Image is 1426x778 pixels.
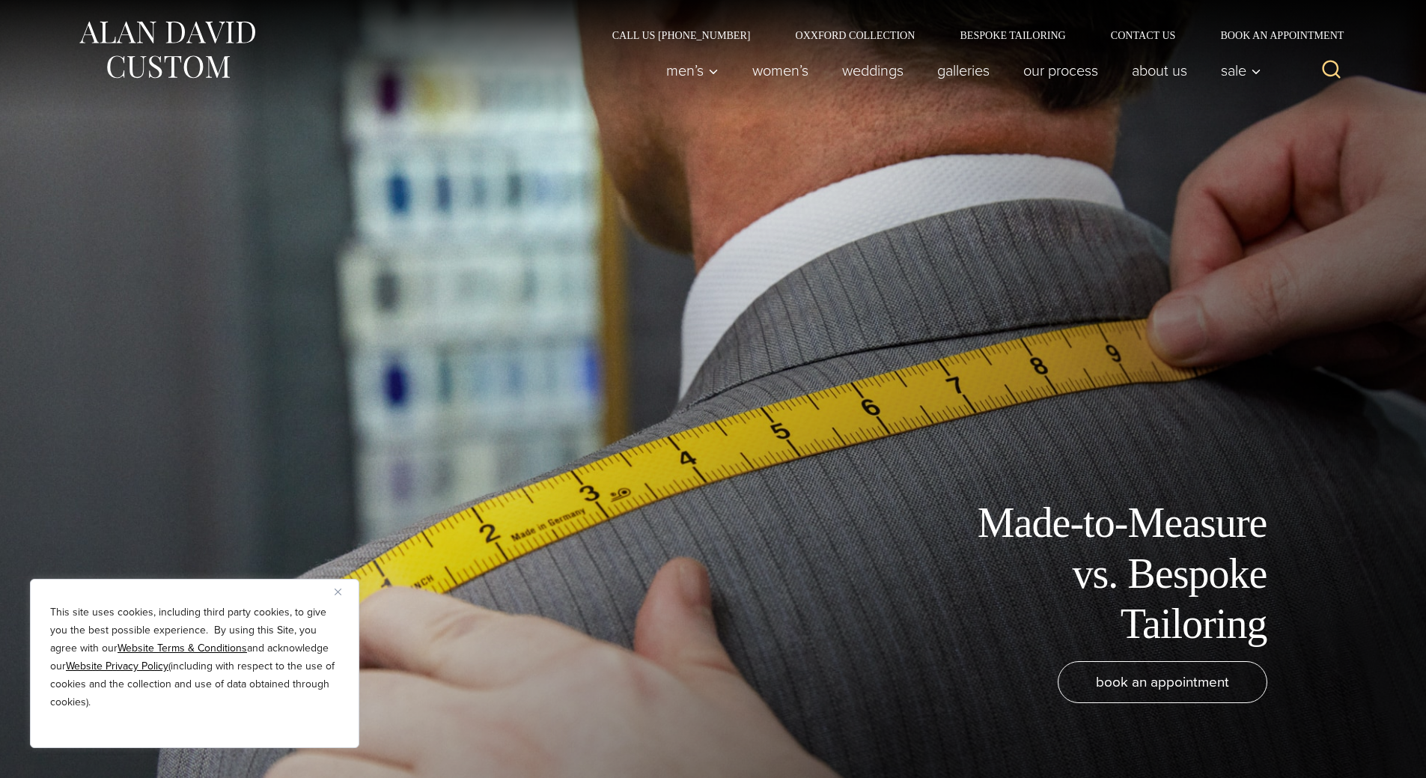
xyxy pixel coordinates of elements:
[937,30,1088,40] a: Bespoke Tailoring
[1221,63,1261,78] span: Sale
[590,30,1350,40] nav: Secondary Navigation
[1115,55,1204,85] a: About Us
[50,604,339,711] p: This site uses cookies, including third party cookies, to give you the best possible experience. ...
[930,498,1267,649] h1: Made-to-Measure vs. Bespoke Tailoring
[335,583,353,601] button: Close
[1058,661,1267,703] a: book an appointment
[825,55,920,85] a: weddings
[1198,30,1349,40] a: Book an Appointment
[735,55,825,85] a: Women’s
[1096,671,1229,693] span: book an appointment
[920,55,1006,85] a: Galleries
[1006,55,1115,85] a: Our Process
[666,63,719,78] span: Men’s
[1088,30,1198,40] a: Contact Us
[66,658,168,674] a: Website Privacy Policy
[649,55,1269,85] nav: Primary Navigation
[335,589,341,595] img: Close
[118,640,247,656] a: Website Terms & Conditions
[590,30,773,40] a: Call Us [PHONE_NUMBER]
[773,30,937,40] a: Oxxford Collection
[1314,52,1350,88] button: View Search Form
[77,16,257,83] img: Alan David Custom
